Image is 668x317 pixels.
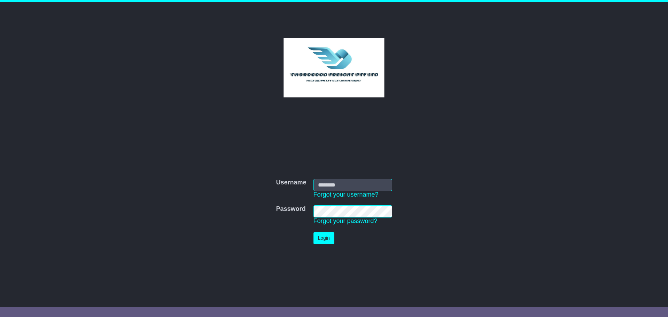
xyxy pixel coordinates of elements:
[313,232,334,244] button: Login
[284,38,385,97] img: Thorogood Freight Pty Ltd
[313,217,377,224] a: Forgot your password?
[313,191,379,198] a: Forgot your username?
[276,205,305,213] label: Password
[276,179,306,187] label: Username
